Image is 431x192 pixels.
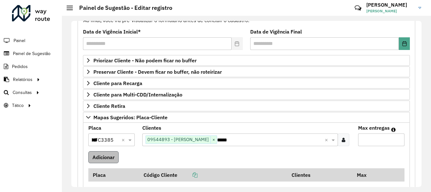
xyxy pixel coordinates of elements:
h3: [PERSON_NAME] [366,2,414,8]
span: Tático [12,102,24,109]
a: Copiar [177,172,198,178]
a: Cliente para Recarga [83,78,410,89]
span: 09544893 - [PERSON_NAME] [146,136,210,143]
em: Máximo de clientes que serão colocados na mesma rota com os clientes informados [391,127,396,132]
button: Choose Date [399,37,410,50]
a: Priorizar Cliente - Não podem ficar no buffer [83,55,410,66]
label: Placa [88,124,101,132]
span: Clear all [121,136,127,144]
label: Data de Vigência Final [250,28,302,35]
label: Data de Vigência Inicial [83,28,141,35]
span: Pedidos [12,63,28,70]
span: Cliente para Recarga [93,81,142,86]
span: Consultas [13,89,32,96]
span: Relatórios [13,76,32,83]
span: Painel de Sugestão [13,50,50,57]
span: Cliente Retira [93,103,125,108]
a: Contato Rápido [351,1,365,15]
span: Clear all [325,136,330,144]
span: Cliente para Multi-CDD/Internalização [93,92,182,97]
label: Max entregas [358,124,390,132]
th: Max [352,168,378,182]
span: Mapas Sugeridos: Placa-Cliente [93,115,168,120]
span: Priorizar Cliente - Não podem ficar no buffer [93,58,197,63]
a: Cliente para Multi-CDD/Internalização [83,89,410,100]
span: [PERSON_NAME] [366,8,414,14]
h2: Painel de Sugestão - Editar registro [73,4,172,11]
span: Preservar Cliente - Devem ficar no buffer, não roteirizar [93,69,222,74]
a: Preservar Cliente - Devem ficar no buffer, não roteirizar [83,66,410,77]
a: Cliente Retira [83,101,410,111]
label: Clientes [142,124,161,132]
span: Painel [14,37,25,44]
th: Clientes [287,168,352,182]
th: Placa [88,168,139,182]
th: Código Cliente [139,168,287,182]
span: × [210,136,217,144]
a: Mapas Sugeridos: Placa-Cliente [83,112,410,123]
button: Adicionar [88,151,119,163]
